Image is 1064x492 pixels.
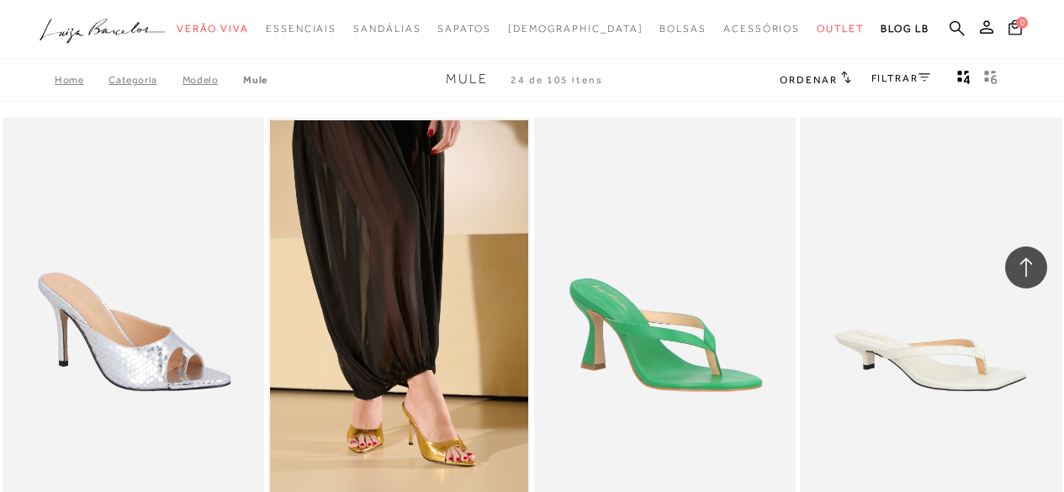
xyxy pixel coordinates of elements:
span: BLOG LB [881,23,929,34]
a: noSubCategoriesText [437,13,490,45]
span: Sandálias [353,23,421,34]
a: Categoria [109,74,182,86]
button: 0 [1003,19,1027,41]
span: Acessórios [723,23,800,34]
span: 0 [1016,17,1028,29]
span: Bolsas [659,23,707,34]
span: Outlet [817,23,864,34]
a: Home [55,74,109,86]
span: Verão Viva [177,23,249,34]
button: gridText6Desc [979,69,1003,91]
a: noSubCategoriesText [817,13,864,45]
a: noSubCategoriesText [723,13,800,45]
a: noSubCategoriesText [353,13,421,45]
span: Ordenar [780,74,837,86]
a: noSubCategoriesText [508,13,643,45]
span: Sapatos [437,23,490,34]
span: 24 de 105 itens [511,74,603,86]
a: BLOG LB [881,13,929,45]
a: Modelo [183,74,244,86]
button: Mostrar 4 produtos por linha [952,69,976,91]
a: noSubCategoriesText [659,13,707,45]
a: noSubCategoriesText [177,13,249,45]
a: noSubCategoriesText [266,13,336,45]
span: Mule [446,71,488,87]
span: [DEMOGRAPHIC_DATA] [508,23,643,34]
a: Mule [243,74,267,86]
span: Essenciais [266,23,336,34]
a: FILTRAR [871,72,930,84]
